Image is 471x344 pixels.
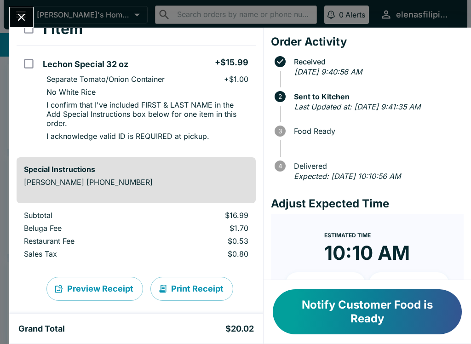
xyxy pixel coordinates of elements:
text: 3 [278,127,282,135]
em: Last Updated at: [DATE] 9:41:35 AM [294,102,420,111]
button: Print Receipt [150,277,233,301]
p: $1.70 [161,224,248,233]
button: Close [10,7,33,27]
p: I acknowledge valid ID is REQUIRED at pickup. [46,132,209,141]
span: Sent to Kitchen [289,92,464,101]
table: orders table [17,211,256,262]
h5: $20.02 [225,323,254,334]
h5: Grand Total [18,323,65,334]
h4: Adjust Expected Time [271,197,464,211]
button: Notify Customer Food is Ready [273,289,462,334]
h4: Order Activity [271,35,464,49]
button: + 10 [286,272,366,295]
h3: 1 Item [41,20,83,38]
span: Delivered [289,162,464,170]
time: 10:10 AM [324,241,410,265]
table: orders table [17,12,256,150]
p: $0.80 [161,249,248,258]
p: Restaurant Fee [24,236,146,246]
p: Subtotal [24,211,146,220]
p: $0.53 [161,236,248,246]
em: [DATE] 9:40:56 AM [294,67,362,76]
text: 4 [278,162,282,170]
p: Beluga Fee [24,224,146,233]
text: 2 [278,93,282,100]
span: Received [289,57,464,66]
h5: Lechon Special 32 oz [43,59,128,70]
p: + $1.00 [224,75,248,84]
p: $16.99 [161,211,248,220]
p: No White Rice [46,87,96,97]
button: Preview Receipt [46,277,143,301]
span: Estimated Time [324,232,371,239]
em: Expected: [DATE] 10:10:56 AM [294,172,401,181]
button: + 20 [369,272,449,295]
h5: + $15.99 [215,57,248,68]
p: I confirm that I've included FIRST & LAST NAME in the Add Special Instructions box below for one ... [46,100,248,128]
p: [PERSON_NAME] [PHONE_NUMBER] [24,178,248,187]
h6: Special Instructions [24,165,248,174]
p: Separate Tomato/Onion Container [46,75,165,84]
p: Sales Tax [24,249,146,258]
span: Food Ready [289,127,464,135]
